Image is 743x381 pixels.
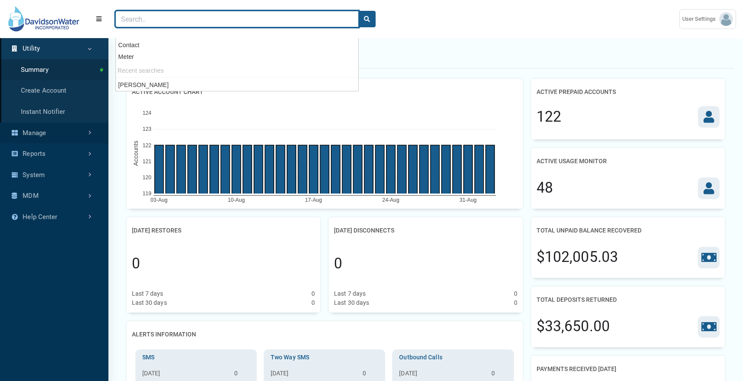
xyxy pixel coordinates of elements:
div: 122 [537,106,561,128]
h3: Two Way SMS [267,353,382,362]
div: $33,650.00 [537,316,610,337]
h2: [DATE] Disconnects [334,223,394,239]
h2: [DATE] Restores [132,223,181,239]
span: User Settings [682,15,719,23]
div: 0 [311,289,315,298]
div: Contact [116,39,358,51]
div: 0 [514,298,517,307]
input: Search [115,11,359,27]
h2: Total Unpaid Balance Recovered [537,223,642,239]
div: 48 [537,177,553,199]
div: 0 [334,253,342,274]
div: Meter [116,51,358,63]
h2: Active Usage Monitor [537,153,607,169]
div: [PERSON_NAME] [116,79,358,91]
h2: Alerts Information [132,326,196,342]
div: Last 30 days [334,298,369,307]
h3: SMS [139,353,253,362]
h2: Total Deposits Returned [537,292,617,308]
h3: Outbound Calls [396,353,510,362]
h2: Payments Received [DATE] [537,361,616,377]
div: 0 [311,298,315,307]
div: Last 7 days [132,289,164,298]
h2: Active Prepaid Accounts [537,84,616,100]
button: search [358,11,376,27]
div: Last 30 days [132,298,167,307]
div: 0 [132,253,140,274]
a: User Settings [679,9,736,29]
div: $102,005.03 [537,246,618,268]
div: Last 7 days [334,289,366,298]
h2: Active Account Chart [132,84,203,100]
div: 0 [514,289,517,298]
img: DEMO Logo [7,5,82,32]
button: Menu [89,11,108,27]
